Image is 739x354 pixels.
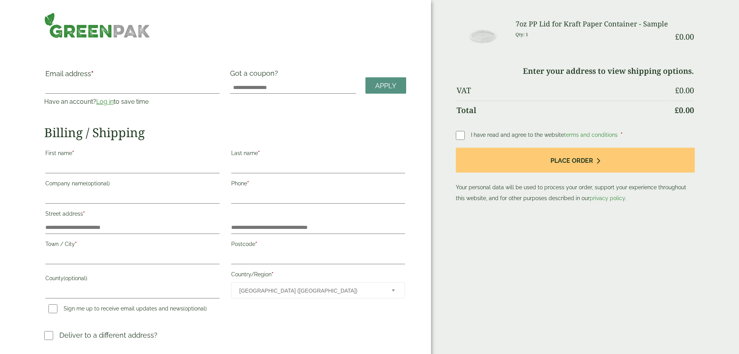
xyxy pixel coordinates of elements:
label: Country/Region [231,269,405,282]
p: Your personal data will be used to process your order, support your experience throughout this we... [456,148,694,204]
img: GreenPak Supplies [44,12,150,38]
label: Postcode [231,239,405,252]
td: Enter your address to view shipping options. [457,62,694,80]
abbr: required [83,211,85,217]
span: £ [675,105,679,115]
bdi: 0.00 [675,85,694,96]
abbr: required [247,180,249,187]
small: Qty: 1 [516,31,528,37]
a: Log in [96,98,114,105]
label: Got a coupon? [230,69,281,81]
label: Street address [45,208,219,221]
label: Phone [231,178,405,191]
span: (optional) [86,180,110,187]
span: I have read and agree to the website [471,132,619,138]
span: £ [675,31,679,42]
label: First name [45,148,219,161]
h3: 7oz PP Lid for Kraft Paper Container - Sample [516,20,669,28]
h2: Billing / Shipping [44,125,406,140]
span: Country/Region [231,282,405,298]
label: Sign me up to receive email updates and news [45,305,210,314]
span: £ [675,85,679,96]
abbr: required [255,241,257,247]
p: Have an account? to save time [44,97,220,106]
span: (optional) [64,275,87,281]
abbr: required [91,70,93,78]
label: Email address [45,70,219,81]
label: Last name [231,148,405,161]
a: Apply [365,77,406,94]
span: United Kingdom (UK) [239,283,381,299]
abbr: required [621,132,623,138]
a: terms and conditions [564,132,618,138]
abbr: required [258,150,260,156]
a: privacy policy [590,195,625,201]
span: Apply [375,82,396,90]
abbr: required [272,271,273,277]
th: VAT [457,81,669,100]
p: Deliver to a different address? [59,330,157,340]
input: Sign me up to receive email updates and news(optional) [48,304,57,313]
label: Company name [45,178,219,191]
abbr: required [75,241,77,247]
th: Total [457,101,669,120]
bdi: 0.00 [675,105,694,115]
label: Town / City [45,239,219,252]
bdi: 0.00 [675,31,694,42]
abbr: required [72,150,74,156]
label: County [45,273,219,286]
span: (optional) [183,305,207,312]
button: Place order [456,148,694,173]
